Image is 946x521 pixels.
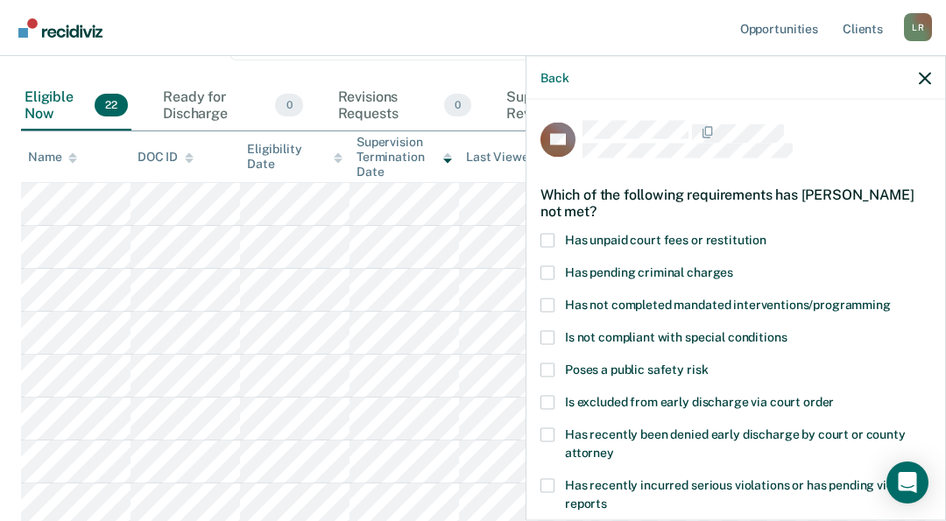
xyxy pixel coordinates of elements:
[503,81,639,130] div: Supervisor Review
[565,427,906,460] span: Has recently been denied early discharge by court or county attorney
[21,81,131,130] div: Eligible Now
[540,70,568,85] button: Back
[565,265,733,279] span: Has pending criminal charges
[444,94,471,116] span: 0
[565,478,926,510] span: Has recently incurred serious violations or has pending violation reports
[18,18,102,38] img: Recidiviz
[247,142,342,172] div: Eligibility Date
[565,298,891,312] span: Has not completed mandated interventions/programming
[565,395,834,409] span: Is excluded from early discharge via court order
[540,172,931,233] div: Which of the following requirements has [PERSON_NAME] not met?
[357,135,452,179] div: Supervision Termination Date
[138,150,194,165] div: DOC ID
[565,233,766,247] span: Has unpaid court fees or restitution
[28,150,77,165] div: Name
[904,13,932,41] button: Profile dropdown button
[565,363,708,377] span: Poses a public safety risk
[886,461,928,503] div: Open Intercom Messenger
[275,94,302,116] span: 0
[904,13,932,41] div: L R
[466,150,551,165] div: Last Viewed
[565,330,787,344] span: Is not compliant with special conditions
[95,94,128,116] span: 22
[159,81,306,130] div: Ready for Discharge
[335,81,476,130] div: Revisions Requests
